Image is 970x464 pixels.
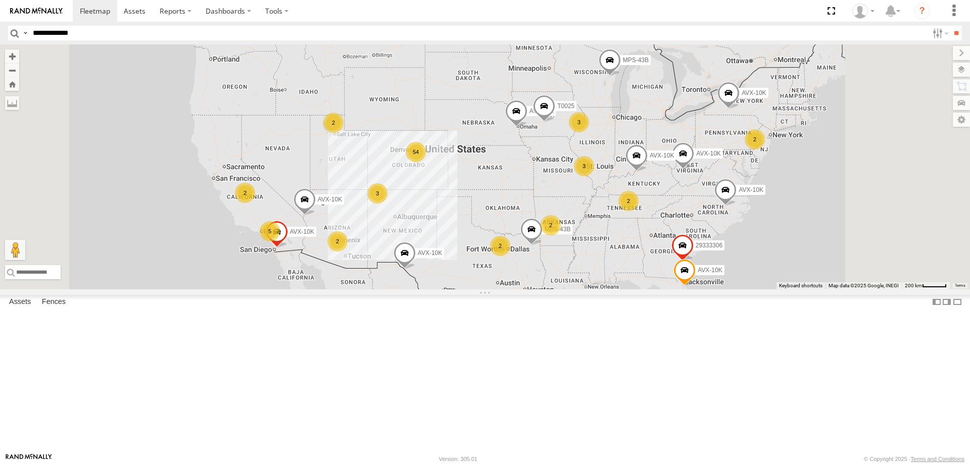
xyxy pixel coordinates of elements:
label: Dock Summary Table to the Left [932,295,942,310]
button: Map Scale: 200 km per 45 pixels [902,282,950,289]
div: 2 [327,231,348,251]
span: AVX-10K [742,89,766,96]
div: 3 [574,156,594,176]
span: T0025 [557,102,574,110]
div: Eddie Sanchez [849,4,878,19]
i: ? [914,3,930,19]
div: 2 [323,113,344,133]
div: 2 [490,236,510,256]
div: 5 [260,221,280,241]
div: 2 [618,191,639,211]
span: AVX-10K [418,249,442,256]
label: Search Query [21,26,29,40]
div: © Copyright 2025 - [864,456,964,462]
div: 2 [541,215,561,235]
img: rand-logo.svg [10,8,63,15]
div: 3 [569,112,589,132]
span: AVX-10K [698,267,722,274]
div: 2 [235,183,255,203]
label: Fences [37,295,71,309]
button: Zoom out [5,63,19,77]
button: Keyboard shortcuts [779,282,822,289]
span: 29333306 [696,242,722,249]
span: AVX-10K [318,196,342,203]
span: AVX-10K [739,186,763,193]
label: Dock Summary Table to the Right [942,295,952,310]
span: AVX-10K [290,228,314,235]
label: Assets [4,295,36,309]
span: 200 km [905,283,922,288]
span: MPS-43B [623,57,649,64]
a: Terms and Conditions [911,456,964,462]
label: Search Filter Options [929,26,950,40]
label: Measure [5,96,19,110]
div: 54 [406,142,426,162]
span: AVX-10K [650,152,674,159]
label: Hide Summary Table [952,295,962,310]
a: Terms [955,284,965,288]
a: Visit our Website [6,454,52,464]
button: Zoom in [5,49,19,63]
div: Version: 305.01 [439,456,477,462]
label: Map Settings [953,113,970,127]
span: AVX-10K [696,150,720,157]
span: Map data ©2025 Google, INEGI [829,283,899,288]
div: 2 [745,129,765,149]
div: 3 [367,183,387,203]
span: AVX-10K [529,108,554,115]
button: Zoom Home [5,77,19,91]
button: Drag Pegman onto the map to open Street View [5,240,25,260]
